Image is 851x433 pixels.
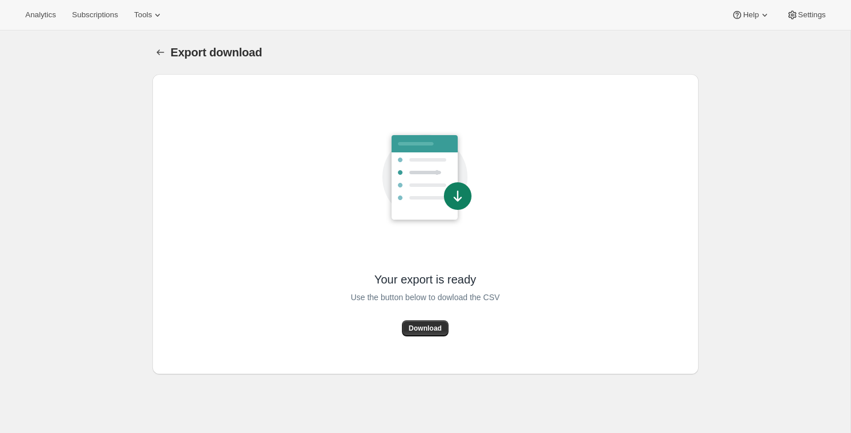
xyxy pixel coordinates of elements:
span: Use the button below to dowload the CSV [351,290,500,304]
span: Help [743,10,758,20]
button: Download [402,320,448,336]
span: Your export is ready [374,272,476,287]
button: Subscriptions [65,7,125,23]
span: Export download [171,46,262,59]
span: Download [409,324,442,333]
button: Tools [127,7,170,23]
span: Settings [798,10,826,20]
button: Settings [780,7,833,23]
span: Tools [134,10,152,20]
button: Help [724,7,777,23]
span: Subscriptions [72,10,118,20]
span: Analytics [25,10,56,20]
button: Analytics [18,7,63,23]
button: Export download [152,44,168,60]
